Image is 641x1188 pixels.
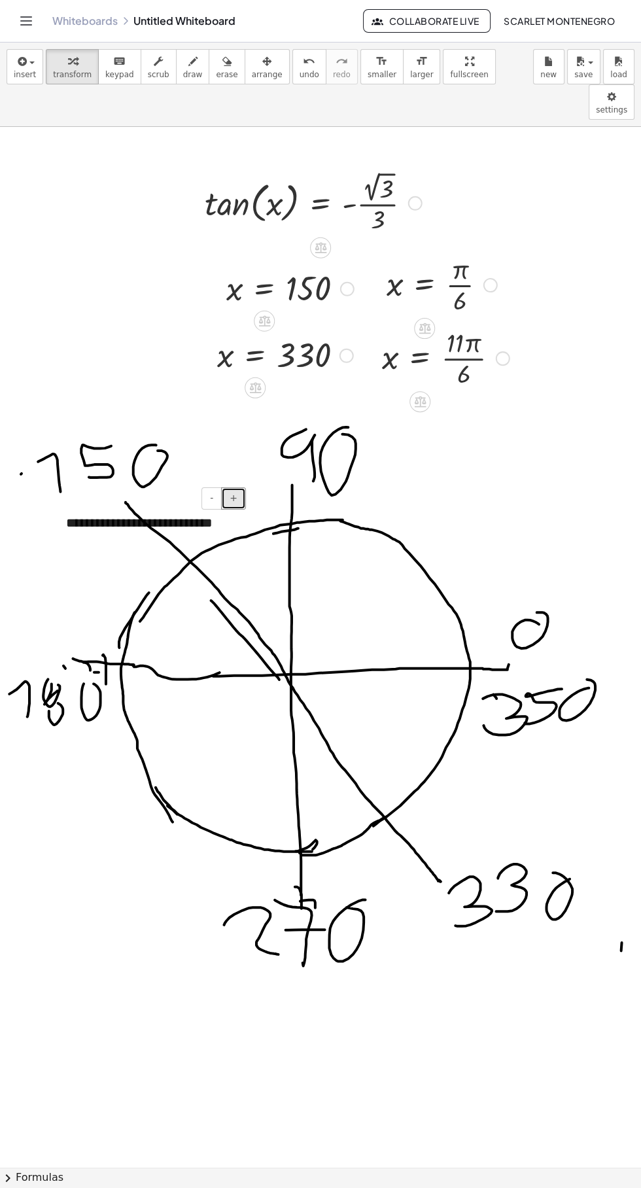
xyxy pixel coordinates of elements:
[98,49,141,84] button: keyboardkeypad
[221,487,246,510] button: +
[230,493,237,503] span: +
[493,9,625,33] button: Scarlet Montenegro
[292,49,326,84] button: undoundo
[326,49,358,84] button: redoredo
[533,49,564,84] button: new
[410,70,433,79] span: larger
[409,391,430,412] div: Apply the same math to both sides of the equation
[443,49,495,84] button: fullscreen
[310,237,331,258] div: Apply the same math to both sides of the equation
[363,9,490,33] button: Collaborate Live
[113,54,126,69] i: keyboard
[603,49,634,84] button: load
[53,70,92,79] span: transform
[216,70,237,79] span: erase
[610,70,627,79] span: load
[375,54,388,69] i: format_size
[300,70,319,79] span: undo
[201,487,222,510] button: -
[7,49,43,84] button: insert
[141,49,177,84] button: scrub
[148,70,169,79] span: scrub
[209,49,245,84] button: erase
[504,15,615,27] span: Scarlet Montenegro
[403,49,440,84] button: format_sizelarger
[176,49,210,84] button: draw
[574,70,593,79] span: save
[245,49,290,84] button: arrange
[540,70,557,79] span: new
[210,493,213,503] span: -
[105,70,134,79] span: keypad
[415,54,428,69] i: format_size
[567,49,600,84] button: save
[252,70,283,79] span: arrange
[368,70,396,79] span: smaller
[183,70,203,79] span: draw
[245,377,266,398] div: Apply the same math to both sides of the equation
[414,318,435,339] div: Apply the same math to both sides of the equation
[450,70,488,79] span: fullscreen
[303,54,315,69] i: undo
[360,49,404,84] button: format_sizesmaller
[374,15,479,27] span: Collaborate Live
[336,54,348,69] i: redo
[46,49,99,84] button: transform
[333,70,351,79] span: redo
[589,84,634,120] button: settings
[52,14,118,27] a: Whiteboards
[596,105,627,114] span: settings
[254,310,275,331] div: Apply the same math to both sides of the equation
[16,10,37,31] button: Toggle navigation
[14,70,36,79] span: insert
